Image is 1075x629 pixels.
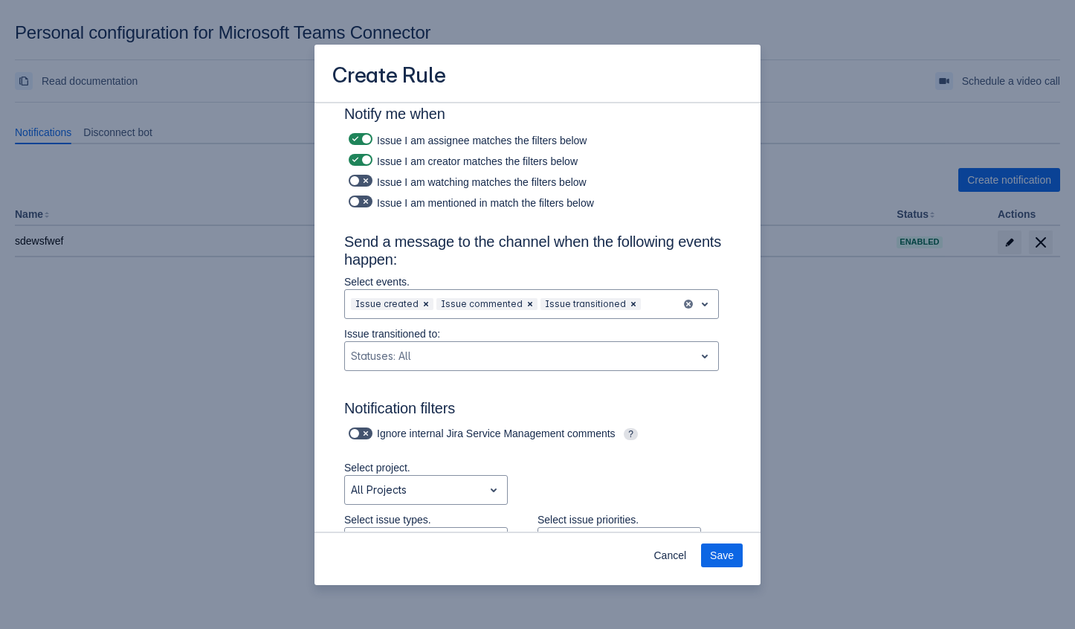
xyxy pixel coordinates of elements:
p: Select project. [344,460,508,475]
div: Remove Issue transitioned [626,298,641,310]
div: Remove Issue commented [523,298,537,310]
button: clear [684,298,693,310]
h3: Send a message to the channel when the following events happen: [344,233,731,274]
span: Clear [627,298,639,310]
div: Remove Issue created [419,298,433,310]
button: Cancel [645,543,695,567]
div: Issue I am creator matches the filters below [344,149,731,170]
span: Clear [524,298,536,310]
p: Select events. [344,274,719,289]
span: Save [710,543,734,567]
div: Issue I am assignee matches the filters below [344,129,731,149]
span: open [696,347,714,365]
p: Select issue priorities. [537,512,701,527]
div: Ignore internal Jira Service Management comments [344,423,701,444]
p: Select issue types. [344,512,508,527]
button: Save [701,543,743,567]
span: ? [624,428,638,440]
span: open [696,295,714,313]
span: Cancel [653,543,686,567]
h3: Create Rule [332,62,446,91]
div: Issue created [351,298,419,310]
div: Issue I am mentioned in match the filters below [344,191,731,212]
p: Issue transitioned to: [344,326,719,341]
h3: Notification filters [344,399,731,423]
span: Clear [420,298,432,310]
div: Issue I am watching matches the filters below [344,170,731,191]
div: Issue commented [436,298,523,310]
div: Issue transitioned [540,298,626,310]
h3: Notify me when [344,105,731,129]
span: open [485,481,503,499]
